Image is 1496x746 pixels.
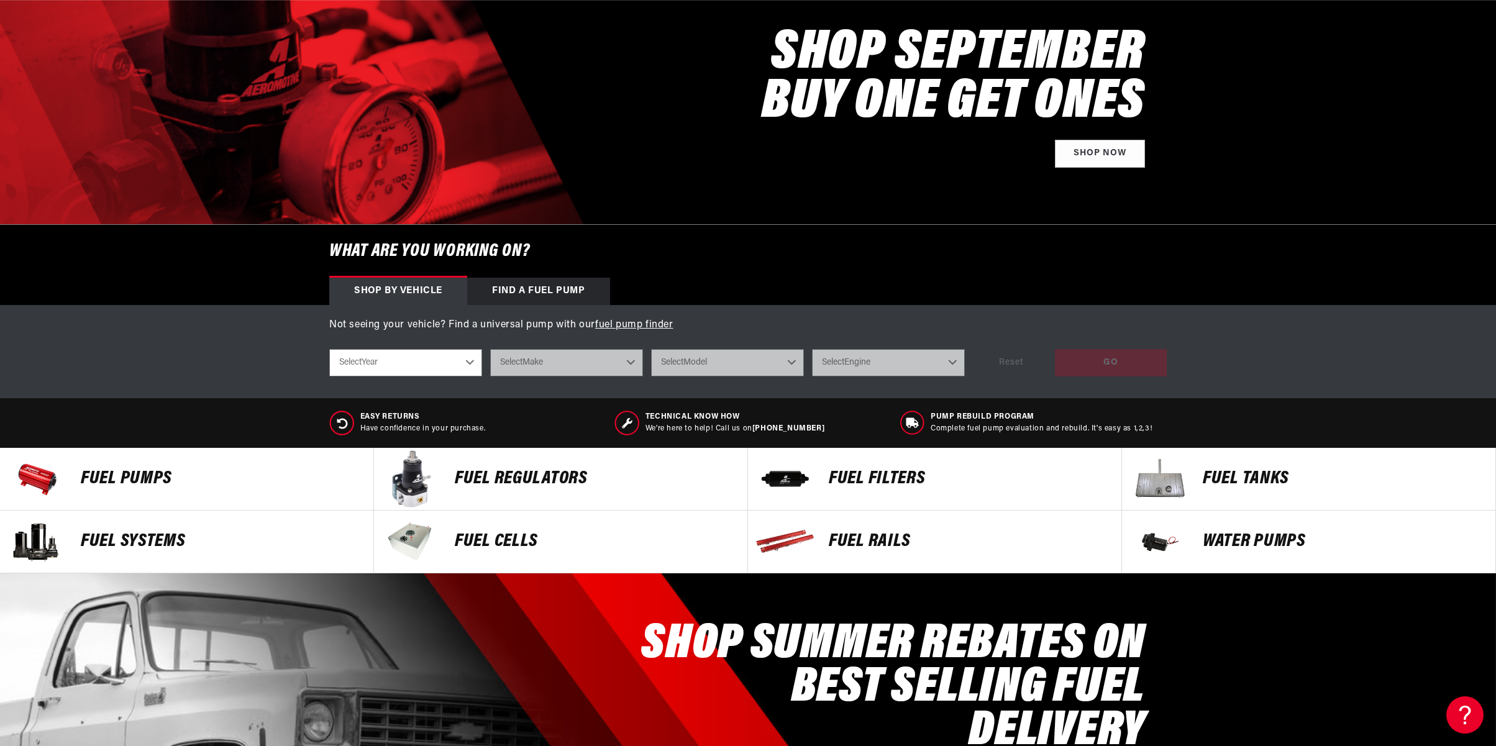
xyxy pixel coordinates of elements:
select: Model [651,349,804,376]
p: FUEL FILTERS [829,470,1109,488]
img: Fuel Tanks [1128,448,1190,510]
span: Pump Rebuild program [931,412,1152,422]
a: FUEL FILTERS FUEL FILTERS [748,448,1122,511]
p: We’re here to help! Call us on [645,424,824,434]
div: Find a Fuel Pump [467,278,610,305]
a: FUEL Cells FUEL Cells [374,511,748,573]
a: FUEL REGULATORS FUEL REGULATORS [374,448,748,511]
img: FUEL FILTERS [754,448,816,510]
h6: What are you working on? [298,225,1198,278]
p: Fuel Systems [81,532,361,551]
img: FUEL Cells [380,511,442,573]
a: fuel pump finder [595,320,673,330]
p: Fuel Pumps [81,470,361,488]
p: Have confidence in your purchase. [360,424,486,434]
p: Water Pumps [1203,532,1483,551]
h2: SHOP SEPTEMBER BUY ONE GET ONES [762,30,1145,128]
p: FUEL REGULATORS [455,470,735,488]
p: FUEL Cells [455,532,735,551]
select: Engine [812,349,965,376]
a: FUEL Rails FUEL Rails [748,511,1122,573]
p: Complete fuel pump evaluation and rebuild. It's easy as 1,2,3! [931,424,1152,434]
p: Not seeing your vehicle? Find a universal pump with our [329,317,1167,334]
p: FUEL Rails [829,532,1109,551]
select: Year [329,349,482,376]
select: Make [490,349,643,376]
p: Fuel Tanks [1203,470,1483,488]
a: Water Pumps Water Pumps [1122,511,1496,573]
div: Shop by vehicle [329,278,467,305]
img: Fuel Pumps [6,448,68,510]
img: FUEL REGULATORS [380,448,442,510]
a: [PHONE_NUMBER] [752,425,824,432]
img: Water Pumps [1128,511,1190,573]
a: Fuel Tanks Fuel Tanks [1122,448,1496,511]
span: Technical Know How [645,412,824,422]
a: Shop Now [1055,140,1145,168]
img: FUEL Rails [754,511,816,573]
span: Easy Returns [360,412,486,422]
img: Fuel Systems [6,511,68,573]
